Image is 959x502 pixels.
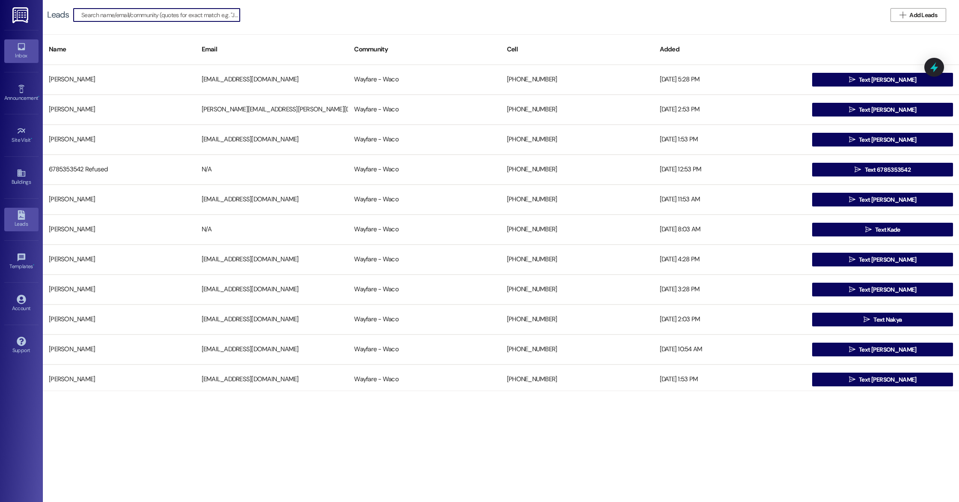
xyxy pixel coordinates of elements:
button: Text [PERSON_NAME] [812,73,953,87]
div: Wayfare - Waco [348,101,501,118]
span: Add Leads [909,11,937,20]
button: Text [PERSON_NAME] [812,283,953,296]
span: • [38,94,39,100]
div: Email [196,39,348,60]
i:  [849,256,855,263]
a: Account [4,292,39,315]
span: Text [PERSON_NAME] [859,345,916,354]
i:  [849,346,855,353]
span: • [31,136,32,142]
div: [DATE] 12:53 PM [654,161,807,178]
div: [PERSON_NAME][EMAIL_ADDRESS][PERSON_NAME][DOMAIN_NAME] [196,101,348,118]
div: [PERSON_NAME] [43,371,196,388]
div: [DATE] 8:03 AM [654,221,807,238]
div: [PHONE_NUMBER] [501,281,654,298]
i:  [855,166,861,173]
div: Added [654,39,807,60]
div: [PHONE_NUMBER] [501,371,654,388]
div: [PERSON_NAME] [43,101,196,118]
div: [PHONE_NUMBER] [501,161,654,178]
button: Text [PERSON_NAME] [812,103,953,117]
div: Wayfare - Waco [348,251,501,268]
span: Text Nakya [873,315,902,324]
span: Text [PERSON_NAME] [859,195,916,204]
button: Text [PERSON_NAME] [812,343,953,356]
div: [EMAIL_ADDRESS][DOMAIN_NAME] [196,191,348,208]
div: [DATE] 3:28 PM [654,281,807,298]
div: [DATE] 2:03 PM [654,311,807,328]
div: [PERSON_NAME] [43,281,196,298]
div: [DATE] 10:54 AM [654,341,807,358]
div: [EMAIL_ADDRESS][DOMAIN_NAME] [196,281,348,298]
div: [EMAIL_ADDRESS][DOMAIN_NAME] [196,311,348,328]
span: Text Kade [875,225,900,234]
div: [PHONE_NUMBER] [501,221,654,238]
button: Add Leads [890,8,946,22]
div: [PHONE_NUMBER] [501,131,654,148]
span: Text 6785353542 [865,165,911,174]
i:  [849,76,855,83]
span: • [33,262,34,268]
button: Text Kade [812,223,953,236]
div: [DATE] 5:28 PM [654,71,807,88]
div: Wayfare - Waco [348,71,501,88]
div: [EMAIL_ADDRESS][DOMAIN_NAME] [196,131,348,148]
button: Text [PERSON_NAME] [812,193,953,206]
i:  [899,12,906,18]
input: Search name/email/community (quotes for exact match e.g. "John Smith") [81,9,240,21]
div: [PHONE_NUMBER] [501,251,654,268]
a: Leads [4,208,39,231]
a: Site Visit • [4,124,39,147]
span: Text [PERSON_NAME] [859,105,916,114]
div: [PHONE_NUMBER] [501,71,654,88]
div: Wayfare - Waco [348,161,501,178]
img: ResiDesk Logo [12,7,30,23]
a: Templates • [4,250,39,273]
i:  [849,286,855,293]
div: [PERSON_NAME] [43,71,196,88]
div: Wayfare - Waco [348,311,501,328]
button: Text Nakya [812,313,953,326]
div: [PHONE_NUMBER] [501,311,654,328]
div: Wayfare - Waco [348,371,501,388]
div: [EMAIL_ADDRESS][DOMAIN_NAME] [196,341,348,358]
div: Name [43,39,196,60]
i:  [849,106,855,113]
div: [DATE] 4:28 PM [654,251,807,268]
div: Wayfare - Waco [348,341,501,358]
div: [PERSON_NAME] [43,341,196,358]
div: Leads [47,10,69,19]
div: [EMAIL_ADDRESS][DOMAIN_NAME] [196,71,348,88]
button: Text 6785353542 [812,163,953,176]
div: [PERSON_NAME] [43,251,196,268]
div: [PERSON_NAME] [43,191,196,208]
div: [PERSON_NAME] [43,131,196,148]
span: Text [PERSON_NAME] [859,135,916,144]
div: Wayfare - Waco [348,281,501,298]
div: [EMAIL_ADDRESS][DOMAIN_NAME] [196,371,348,388]
i:  [849,136,855,143]
div: Wayfare - Waco [348,131,501,148]
div: [PERSON_NAME] [43,311,196,328]
div: [DATE] 2:53 PM [654,101,807,118]
i:  [849,196,855,203]
div: [DATE] 1:53 PM [654,131,807,148]
a: Inbox [4,39,39,63]
div: [DATE] 1:53 PM [654,371,807,388]
div: N/A [196,221,348,238]
div: Community [348,39,501,60]
button: Text [PERSON_NAME] [812,253,953,266]
div: [PHONE_NUMBER] [501,191,654,208]
div: Cell [501,39,654,60]
span: Text [PERSON_NAME] [859,375,916,384]
span: Text [PERSON_NAME] [859,75,916,84]
i:  [865,226,872,233]
div: [DATE] 11:53 AM [654,191,807,208]
div: [PHONE_NUMBER] [501,101,654,118]
span: Text [PERSON_NAME] [859,285,916,294]
div: N/A [196,161,348,178]
div: Wayfare - Waco [348,221,501,238]
button: Text [PERSON_NAME] [812,373,953,386]
div: [EMAIL_ADDRESS][DOMAIN_NAME] [196,251,348,268]
i:  [849,376,855,383]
